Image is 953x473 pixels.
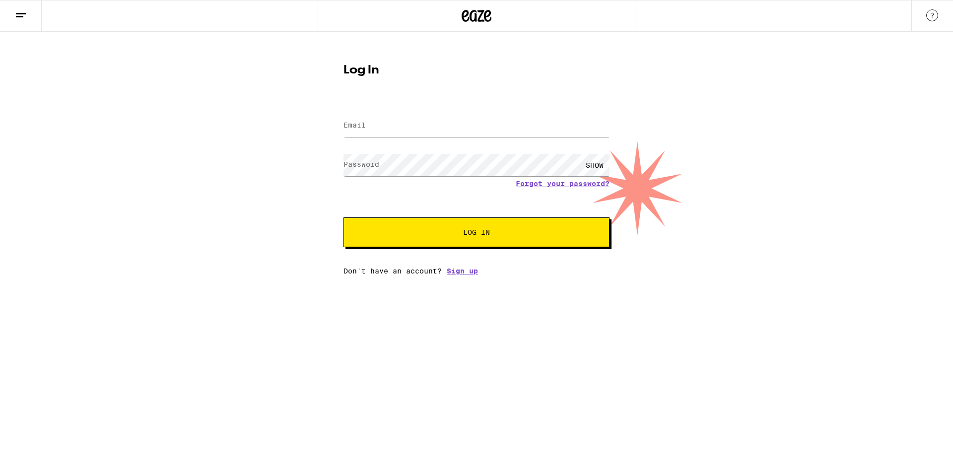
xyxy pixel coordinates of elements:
[343,160,379,168] label: Password
[463,229,490,236] span: Log In
[343,121,366,129] label: Email
[447,267,478,275] a: Sign up
[343,217,610,247] button: Log In
[343,267,610,275] div: Don't have an account?
[343,115,610,137] input: Email
[516,180,610,188] a: Forgot your password?
[580,154,610,176] div: SHOW
[343,65,610,76] h1: Log In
